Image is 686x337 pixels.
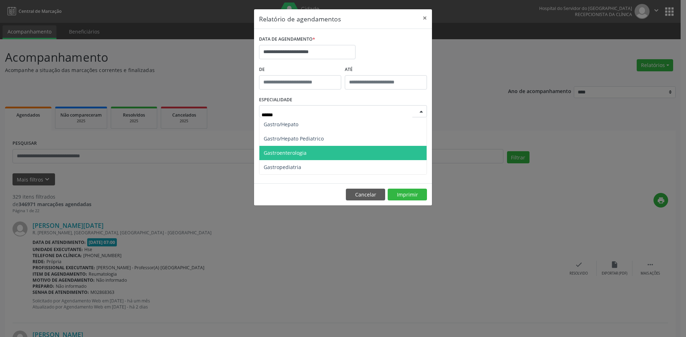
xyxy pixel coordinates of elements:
label: ATÉ [345,64,427,75]
label: DATA DE AGENDAMENTO [259,34,315,45]
span: Gastroenterologia [264,149,307,156]
label: ESPECIALIDADE [259,95,292,106]
h5: Relatório de agendamentos [259,14,341,24]
span: Gastropediatria [264,164,301,170]
span: Gastro/Hepato Pediatrico [264,135,324,142]
button: Imprimir [388,189,427,201]
span: Gastro/Hepato [264,121,298,128]
button: Cancelar [346,189,385,201]
label: De [259,64,341,75]
button: Close [418,9,432,27]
